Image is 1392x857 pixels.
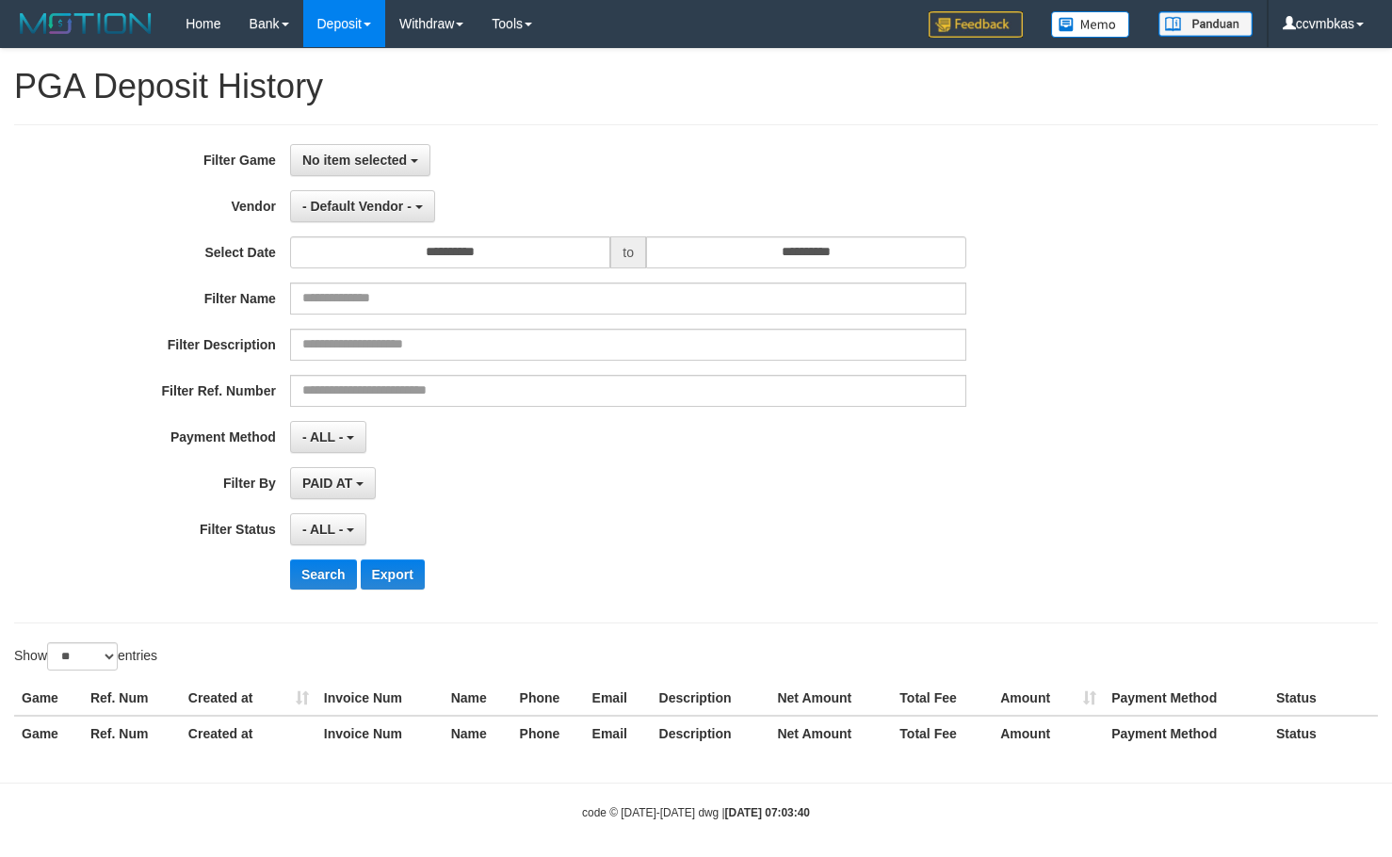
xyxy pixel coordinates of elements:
[302,153,407,168] span: No item selected
[290,190,435,222] button: - Default Vendor -
[610,236,646,268] span: to
[512,716,585,751] th: Phone
[14,681,83,716] th: Game
[14,716,83,751] th: Game
[316,681,444,716] th: Invoice Num
[1158,11,1253,37] img: panduan.png
[769,681,892,716] th: Net Amount
[512,681,585,716] th: Phone
[14,9,157,38] img: MOTION_logo.png
[582,806,810,819] small: code © [DATE]-[DATE] dwg |
[302,429,344,445] span: - ALL -
[585,716,652,751] th: Email
[892,681,993,716] th: Total Fee
[1051,11,1130,38] img: Button%20Memo.svg
[83,716,181,751] th: Ref. Num
[302,476,352,491] span: PAID AT
[14,68,1378,105] h1: PGA Deposit History
[1104,681,1269,716] th: Payment Method
[725,806,810,819] strong: [DATE] 07:03:40
[290,467,376,499] button: PAID AT
[892,716,993,751] th: Total Fee
[652,681,770,716] th: Description
[290,559,357,590] button: Search
[993,716,1104,751] th: Amount
[181,716,316,751] th: Created at
[1269,681,1378,716] th: Status
[290,144,430,176] button: No item selected
[83,681,181,716] th: Ref. Num
[1104,716,1269,751] th: Payment Method
[290,421,366,453] button: - ALL -
[929,11,1023,38] img: Feedback.jpg
[14,642,157,671] label: Show entries
[1269,716,1378,751] th: Status
[444,681,512,716] th: Name
[47,642,118,671] select: Showentries
[585,681,652,716] th: Email
[316,716,444,751] th: Invoice Num
[993,681,1104,716] th: Amount
[302,522,344,537] span: - ALL -
[181,681,316,716] th: Created at
[302,199,412,214] span: - Default Vendor -
[444,716,512,751] th: Name
[652,716,770,751] th: Description
[290,513,366,545] button: - ALL -
[769,716,892,751] th: Net Amount
[361,559,425,590] button: Export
